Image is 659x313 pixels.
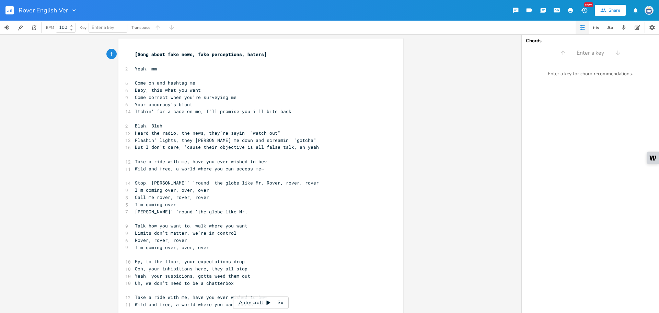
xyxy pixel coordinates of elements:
[135,80,195,86] span: Come on and hashtag me
[135,51,267,57] span: [Song about fake news, fake perceptions, haters]
[233,297,289,309] div: Autoscroll
[522,67,659,81] div: Enter a key for chord recommendations.
[135,223,247,229] span: Talk how you want to, walk where you want
[46,26,54,30] div: BPM
[135,201,176,208] span: I'm coming over
[135,123,162,129] span: Blah, Blah
[584,2,593,7] div: New
[19,7,68,13] span: Rover English Ver
[577,4,591,16] button: New
[80,25,86,30] div: Key
[135,180,319,186] span: Stop, [PERSON_NAME]' 'round 'the globe like Mr. Rover, rover, rover
[135,294,267,300] span: Take a ride with me, have you ever wished to be~
[92,24,114,31] span: Enter a key
[135,66,157,72] span: Yeah, mm
[135,158,267,165] span: Take a ride with me, have you ever wished to be~
[135,266,247,272] span: Ooh, your inhibitions here, they all stop
[135,273,250,279] span: Yeah, your suspicions, gotta weed them out
[595,5,626,16] button: Share
[135,258,245,265] span: Ey, to the floor, your expectations drop
[135,130,280,136] span: Heard the radio, the news, they're sayin' "watch out"
[135,108,291,114] span: Itchin' for a case on me, I'll promise you i'll bite back
[609,7,620,13] div: Share
[135,280,234,286] span: Uh, we don't need to be a chatterbox
[135,209,247,215] span: [PERSON_NAME]' 'round 'the globe like Mr.
[526,38,655,43] div: Chords
[577,49,604,57] span: Enter a key
[131,25,150,30] div: Transpose
[135,144,319,150] span: But I don't care, 'cause their objective is all false talk, ah yeah
[274,297,287,309] div: 3x
[135,187,209,193] span: I'm coming over, over, over
[135,194,209,200] span: Call me rover, rover, rover
[135,237,187,243] span: Rover, rover, rover
[135,301,264,308] span: Wild and free, a world where you can access me~
[135,101,193,108] span: Your accuracy's blunt
[135,94,236,100] span: Come correct when you're surveying me
[645,6,654,15] img: Sign In
[135,230,236,236] span: Limits don't matter, we're in control
[135,87,201,93] span: Baby, this what you want
[135,137,316,143] span: Flashin' lights, they [PERSON_NAME] me down and screamin' "gotcha"
[135,244,209,250] span: I'm coming over, over, over
[135,166,264,172] span: Wild and free, a world where you can access me~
